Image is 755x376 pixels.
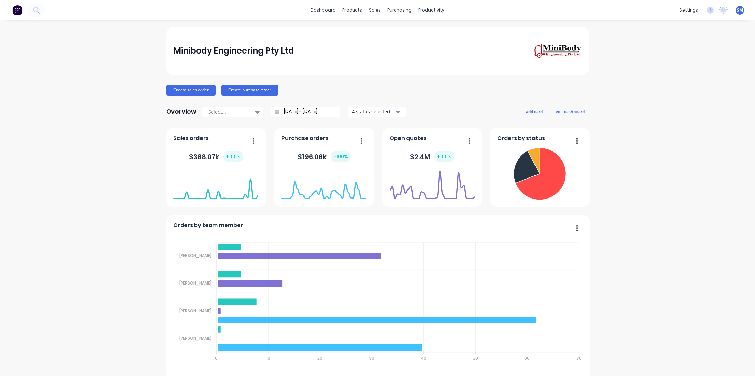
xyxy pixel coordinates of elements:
[223,151,243,162] div: + 100 %
[331,151,351,162] div: + 100 %
[348,107,406,117] button: 4 status selected
[365,5,384,15] div: sales
[473,355,478,361] tspan: 50
[384,5,415,15] div: purchasing
[166,85,216,96] button: Create sales order
[179,280,211,286] tspan: [PERSON_NAME]
[179,253,211,258] tspan: [PERSON_NAME]
[339,5,365,15] div: products
[215,355,218,361] tspan: 0
[189,151,243,162] div: $ 368.07k
[266,355,270,361] tspan: 10
[534,43,582,59] img: Minibody Engineering Pty Ltd
[390,134,427,142] span: Open quotes
[410,151,454,162] div: $ 2.4M
[434,151,454,162] div: + 100 %
[421,355,426,361] tspan: 40
[221,85,278,96] button: Create purchase order
[522,107,547,116] button: add card
[12,5,22,15] img: Factory
[298,151,351,162] div: $ 196.06k
[369,355,374,361] tspan: 30
[179,335,211,341] tspan: [PERSON_NAME]
[352,108,395,115] div: 4 status selected
[497,134,545,142] span: Orders by status
[415,5,448,15] div: productivity
[173,221,243,229] span: Orders by team member
[307,5,339,15] a: dashboard
[281,134,329,142] span: Purchase orders
[676,5,701,15] div: settings
[173,134,209,142] span: Sales orders
[551,107,589,116] button: edit dashboard
[524,355,530,361] tspan: 60
[173,44,294,58] div: Minibody Engineering Pty Ltd
[179,308,211,314] tspan: [PERSON_NAME]
[317,355,322,361] tspan: 20
[576,355,582,361] tspan: 70
[166,105,196,119] div: Overview
[737,7,743,13] span: SM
